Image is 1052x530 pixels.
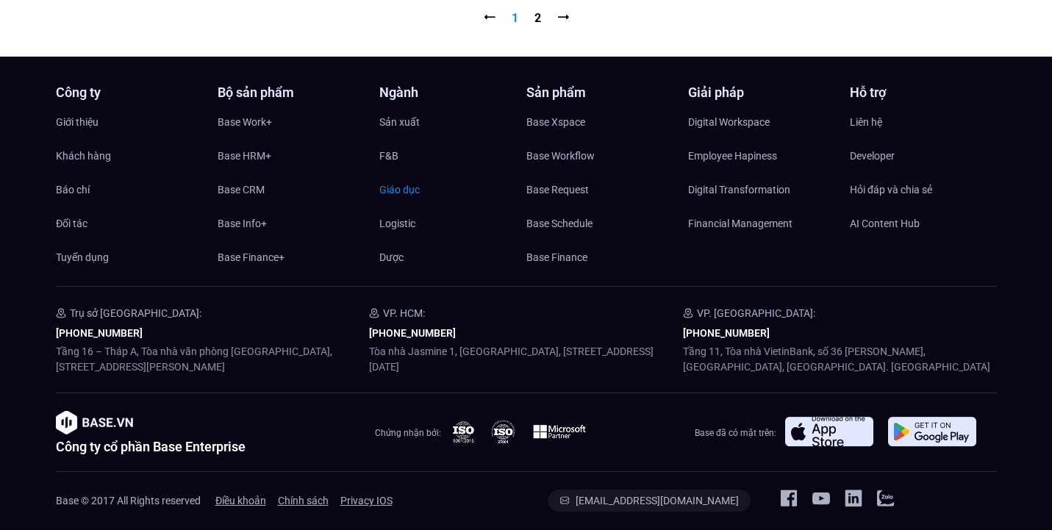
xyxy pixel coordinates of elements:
[218,86,365,99] h4: Bộ sản phẩm
[697,307,815,319] span: VP. [GEOGRAPHIC_DATA]:
[526,212,593,234] span: Base Schedule
[850,145,895,167] span: Developer
[526,111,673,133] a: Base Xspace
[688,111,835,133] a: Digital Workspace
[340,490,393,512] span: Privacy IOS
[218,145,271,167] span: Base HRM+
[526,246,587,268] span: Base Finance
[56,111,203,133] a: Giới thiệu
[688,145,835,167] a: Employee Hapiness
[526,86,673,99] h4: Sản phẩm
[526,179,589,201] span: Base Request
[218,246,365,268] a: Base Finance+
[379,111,526,133] a: Sản xuất
[850,212,997,234] a: AI Content Hub
[850,179,997,201] a: Hỏi đáp và chia sẻ
[526,212,673,234] a: Base Schedule
[379,145,526,167] a: F&B
[379,145,398,167] span: F&B
[218,111,272,133] span: Base Work+
[379,86,526,99] h4: Ngành
[512,11,518,25] span: 1
[379,212,415,234] span: Logistic
[56,246,109,268] span: Tuyển dụng
[484,11,495,25] span: ⭠
[369,327,456,339] a: [PHONE_NUMBER]
[850,179,932,201] span: Hỏi đáp và chia sẻ
[683,327,770,339] a: [PHONE_NUMBER]
[526,246,673,268] a: Base Finance
[688,86,835,99] h4: Giải pháp
[526,145,673,167] a: Base Workflow
[534,11,541,25] a: 2
[56,344,370,375] p: Tầng 16 – Tháp A, Tòa nhà văn phòng [GEOGRAPHIC_DATA], [STREET_ADDRESS][PERSON_NAME]
[379,212,526,234] a: Logistic
[576,495,739,506] span: [EMAIL_ADDRESS][DOMAIN_NAME]
[688,179,790,201] span: Digital Transformation
[218,145,365,167] a: Base HRM+
[850,111,997,133] a: Liên hệ
[850,212,920,234] span: AI Content Hub
[56,145,203,167] a: Khách hàng
[688,212,835,234] a: Financial Management
[278,490,329,512] a: Chính sách
[375,428,441,438] span: Chứng nhận bởi:
[688,212,792,234] span: Financial Management
[115,10,938,27] nav: Pagination
[548,490,751,512] a: [EMAIL_ADDRESS][DOMAIN_NAME]
[383,307,425,319] span: VP. HCM:
[379,179,420,201] span: Giáo dục
[850,111,882,133] span: Liên hệ
[379,111,420,133] span: Sản xuất
[56,212,87,234] span: Đối tác
[850,145,997,167] a: Developer
[56,440,246,454] h2: Công ty cổ phần Base Enterprise
[56,179,90,201] span: Báo chí
[526,111,585,133] span: Base Xspace
[526,145,595,167] span: Base Workflow
[56,212,203,234] a: Đối tác
[218,212,365,234] a: Base Info+
[369,344,683,375] p: Tòa nhà Jasmine 1, [GEOGRAPHIC_DATA], [STREET_ADDRESS][DATE]
[70,307,201,319] span: Trụ sở [GEOGRAPHIC_DATA]:
[218,111,365,133] a: Base Work+
[56,495,201,506] span: Base © 2017 All Rights reserved
[56,86,203,99] h4: Công ty
[215,490,266,512] a: Điều khoản
[218,246,285,268] span: Base Finance+
[683,344,997,375] p: Tầng 11, Tòa nhà VietinBank, số 36 [PERSON_NAME], [GEOGRAPHIC_DATA], [GEOGRAPHIC_DATA]. [GEOGRAPH...
[688,179,835,201] a: Digital Transformation
[379,246,526,268] a: Dược
[688,111,770,133] span: Digital Workspace
[850,86,997,99] h4: Hỗ trợ
[379,179,526,201] a: Giáo dục
[56,145,111,167] span: Khách hàng
[218,212,267,234] span: Base Info+
[56,111,99,133] span: Giới thiệu
[56,411,133,434] img: image-1.png
[695,428,776,438] span: Base đã có mặt trên:
[56,327,143,339] a: [PHONE_NUMBER]
[56,246,203,268] a: Tuyển dụng
[218,179,365,201] a: Base CRM
[56,179,203,201] a: Báo chí
[557,11,569,25] a: ⭢
[688,145,777,167] span: Employee Hapiness
[526,179,673,201] a: Base Request
[218,179,265,201] span: Base CRM
[379,246,404,268] span: Dược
